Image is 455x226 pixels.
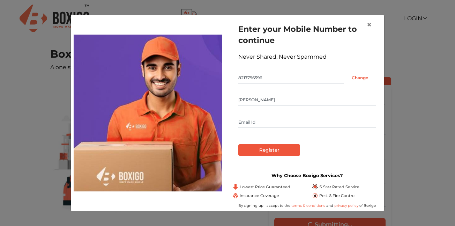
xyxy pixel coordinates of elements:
[367,20,372,30] span: ×
[238,117,376,128] input: Email Id
[238,94,376,105] input: Your Name
[344,72,376,83] input: Change
[319,184,359,190] span: 5 Star Rated Service
[240,184,290,190] span: Lowest Price Guaranteed
[238,72,344,83] input: Mobile No
[291,203,326,208] a: terms & conditions
[319,193,356,199] span: Pest & Fire Control
[238,23,376,46] h1: Enter your Mobile Number to continue
[238,144,300,156] input: Register
[333,203,359,208] a: privacy policy
[361,15,377,35] button: Close
[238,53,376,61] div: Never Shared, Never Spammed
[240,193,279,199] span: Insurance Coverage
[74,35,222,191] img: storage-img
[233,173,381,178] h3: Why Choose Boxigo Services?
[233,203,381,208] div: By signing up I accept to the and of Boxigo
